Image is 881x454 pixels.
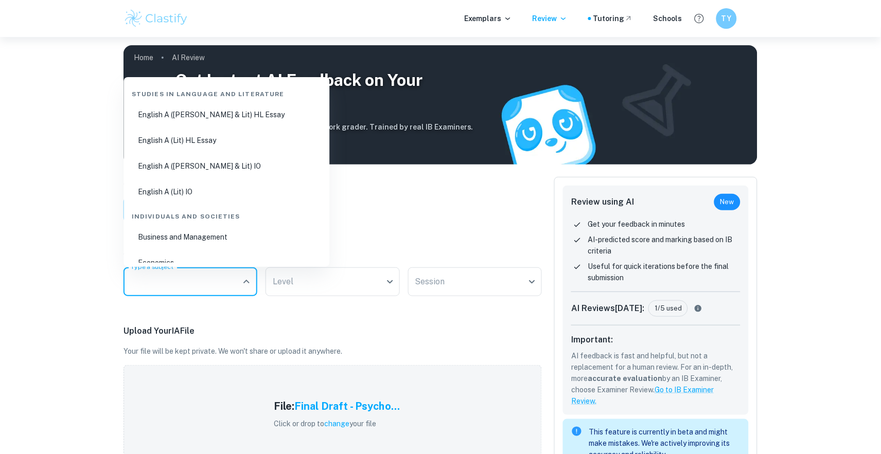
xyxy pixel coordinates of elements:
li: English A (Lit) IO [128,180,326,204]
label: Type a subject [131,263,173,271]
h6: Review using AI [571,196,634,208]
button: Help and Feedback [691,10,708,27]
div: Individuals and Societies [128,204,326,225]
p: Click or drop to your file [274,418,400,429]
p: Upload Your IA File [124,325,542,337]
h6: TY [721,13,733,24]
a: Tutoring [593,13,633,24]
p: Select Your IA Details [124,247,542,259]
p: Useful for quick iterations before the final submission [588,261,741,283]
p: Your file will be kept private. We won't share or upload it anywhere. [124,346,542,357]
li: English A (Lit) HL Essay [128,129,326,152]
h3: Get Instant AI Feedback on Your IB Coursework [175,68,473,117]
button: TY [716,8,737,29]
h5: File: [274,398,294,414]
span: 1/5 used [649,303,688,314]
li: Economics [128,251,326,275]
p: AI-predicted score and marking based on IB criteria [588,234,741,257]
span: New [714,197,741,207]
p: AI feedback is fast and helpful, but not a replacement for a human review. For an in-depth, more ... [571,350,741,407]
p: AI Review [172,52,205,63]
svg: Currently AI Markings are limited at 5 per day and 50 per month. The limits will increase as we s... [692,304,704,313]
h5: Final Draft - Psycho... [294,398,400,414]
li: English A ([PERSON_NAME] & Lit) HL Essay [128,103,326,126]
a: Home [134,50,153,65]
li: Business and Management [128,225,326,249]
p: Exemplars [464,13,512,24]
p: Get your feedback in minutes [588,219,685,230]
button: Close [239,275,254,289]
div: Studies in Language and Literature [128,81,326,103]
img: AI Review Cover [124,45,757,165]
img: Clastify logo [124,8,189,29]
h6: Important: [571,334,741,346]
h6: AI Reviews [DATE] : [571,302,644,315]
p: Review [533,13,568,24]
span: change [324,420,349,428]
a: Schools [654,13,682,24]
li: English A ([PERSON_NAME] & Lit) IO [128,154,326,178]
b: accurate evaluation [588,374,662,383]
